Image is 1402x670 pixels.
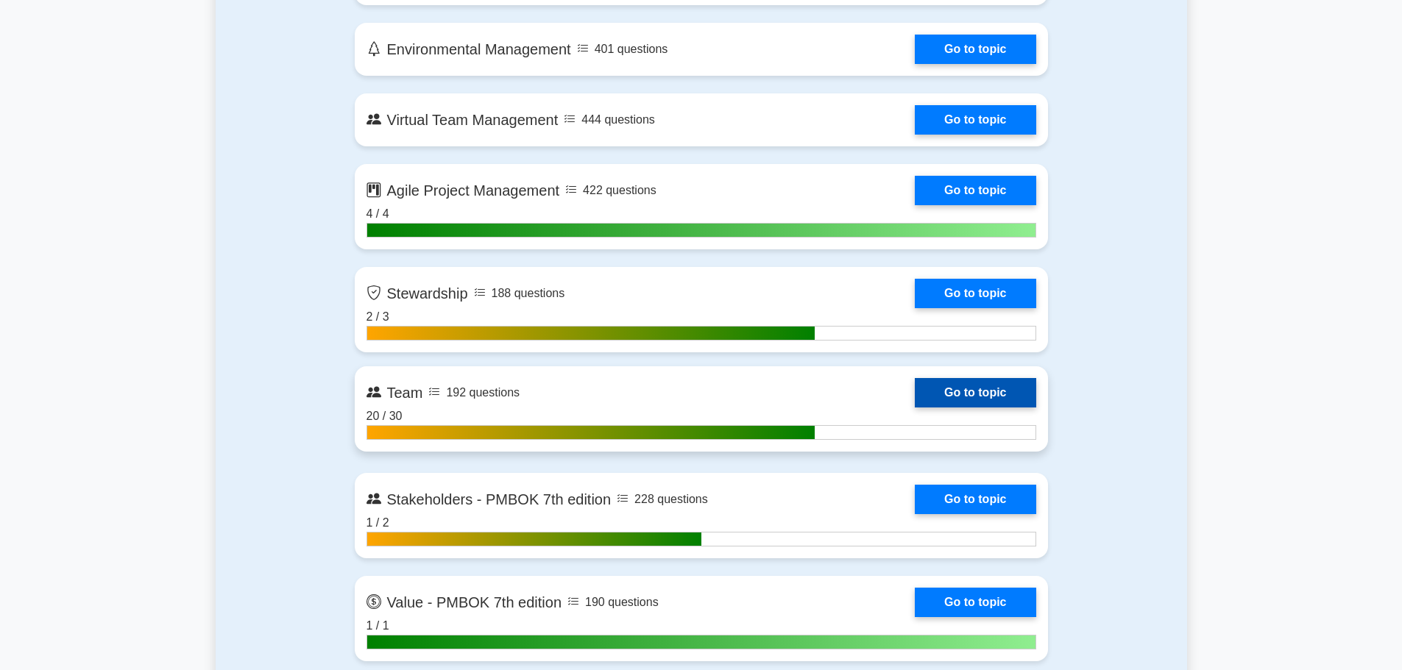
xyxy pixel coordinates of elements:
[915,378,1035,407] a: Go to topic
[915,279,1035,308] a: Go to topic
[915,176,1035,205] a: Go to topic
[915,35,1035,64] a: Go to topic
[915,105,1035,135] a: Go to topic
[915,485,1035,514] a: Go to topic
[915,588,1035,617] a: Go to topic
